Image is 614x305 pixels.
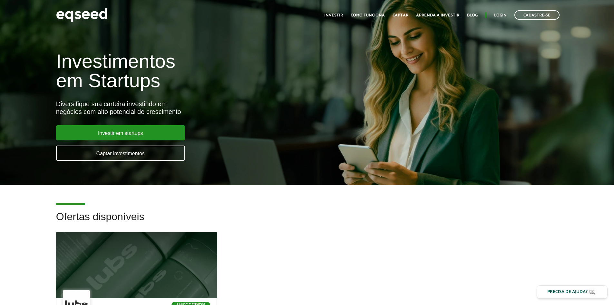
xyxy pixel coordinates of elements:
[56,52,354,90] h1: Investimentos em Startups
[351,13,385,17] a: Como funciona
[393,13,408,17] a: Captar
[56,125,185,140] a: Investir em startups
[56,6,108,24] img: EqSeed
[56,146,185,161] a: Captar investimentos
[494,13,507,17] a: Login
[514,10,560,20] a: Cadastre-se
[324,13,343,17] a: Investir
[416,13,459,17] a: Aprenda a investir
[56,211,558,232] h2: Ofertas disponíveis
[56,100,354,116] div: Diversifique sua carteira investindo em negócios com alto potencial de crescimento
[467,13,478,17] a: Blog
